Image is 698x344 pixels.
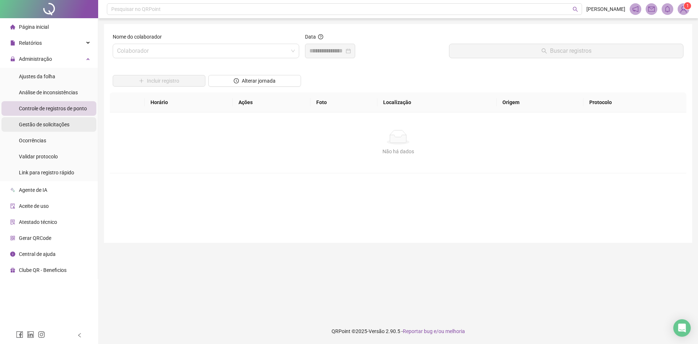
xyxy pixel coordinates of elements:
[19,235,51,241] span: Gerar QRCode
[497,92,583,112] th: Origem
[10,252,15,257] span: info-circle
[233,92,310,112] th: Ações
[586,5,625,13] span: [PERSON_NAME]
[19,90,78,95] span: Análise de inconsistências
[686,3,689,8] span: 1
[678,4,689,15] img: 82407
[10,24,15,29] span: home
[19,203,49,209] span: Aceite de uso
[449,44,683,58] button: Buscar registros
[10,40,15,46] span: file
[377,92,497,112] th: Localização
[19,267,67,273] span: Clube QR - Beneficios
[27,331,34,338] span: linkedin
[208,79,301,84] a: Alterar jornada
[234,78,239,83] span: clock-circle
[310,92,377,112] th: Foto
[573,7,578,12] span: search
[19,74,55,79] span: Ajustes da folha
[19,56,52,62] span: Administração
[19,106,87,111] span: Controle de registros de ponto
[318,34,323,39] span: question-circle
[648,6,655,12] span: mail
[113,75,205,87] button: Incluir registro
[403,328,465,334] span: Reportar bug e/ou melhoria
[19,187,47,193] span: Agente de IA
[16,331,23,338] span: facebook
[10,236,15,241] span: qrcode
[664,6,671,12] span: bell
[684,2,691,9] sup: Atualize o seu contato no menu Meus Dados
[10,203,15,209] span: audit
[77,333,82,338] span: left
[145,92,232,112] th: Horário
[242,77,276,85] span: Alterar jornada
[305,34,316,40] span: Data
[113,33,167,41] label: Nome do colaborador
[10,56,15,62] span: lock
[19,251,56,257] span: Central de ajuda
[19,138,46,143] span: Ocorrências
[369,328,385,334] span: Versão
[98,319,698,344] footer: QRPoint © 2025 - 2.90.5 -
[673,319,691,337] div: Open Intercom Messenger
[632,6,639,12] span: notification
[19,24,49,30] span: Página inicial
[583,92,686,112] th: Protocolo
[19,154,58,159] span: Validar protocolo
[19,122,69,127] span: Gestão de solicitações
[208,75,301,87] button: Alterar jornada
[19,40,42,46] span: Relatórios
[19,219,57,225] span: Atestado técnico
[10,220,15,225] span: solution
[119,147,678,155] div: Não há dados
[38,331,45,338] span: instagram
[10,268,15,273] span: gift
[19,170,74,175] span: Link para registro rápido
